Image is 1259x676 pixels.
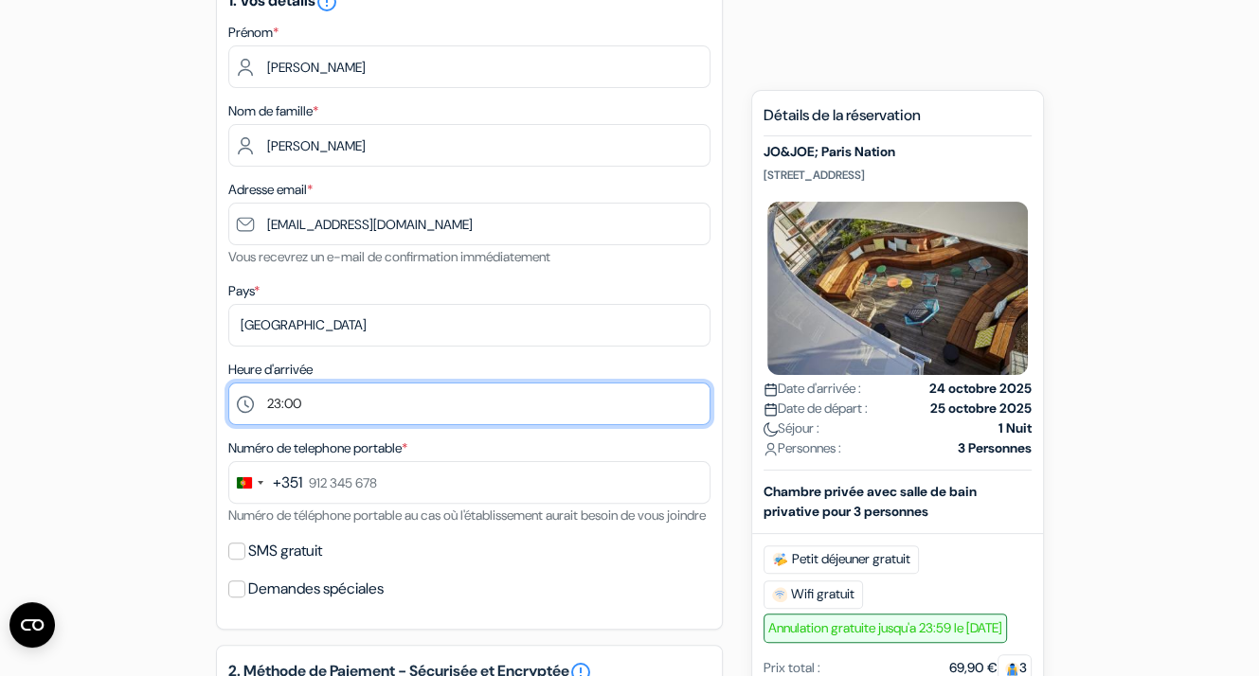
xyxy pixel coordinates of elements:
img: calendar.svg [764,382,778,397]
span: Séjour : [764,418,819,438]
strong: 1 Nuit [998,418,1032,438]
img: calendar.svg [764,402,778,417]
span: Date d'arrivée : [764,379,861,399]
label: Prénom [228,23,279,43]
span: Personnes : [764,438,841,458]
h5: JO&JOE; Paris Nation [764,144,1032,160]
span: Annulation gratuite jusqu'a 23:59 le [DATE] [764,614,1007,643]
img: free_breakfast.svg [772,552,788,567]
b: Chambre privée avec salle de bain privative pour 3 personnes [764,483,977,520]
small: Numéro de téléphone portable au cas où l'établissement aurait besoin de vous joindre [228,507,706,524]
label: SMS gratuit [248,538,322,564]
input: Entrer le nom de famille [228,124,710,167]
label: Adresse email [228,180,313,200]
p: [STREET_ADDRESS] [764,168,1032,183]
span: Date de départ : [764,399,868,418]
span: Petit déjeuner gratuit [764,545,919,574]
label: Demandes spéciales [248,576,384,602]
img: user_icon.svg [764,442,778,456]
input: Entrer adresse e-mail [228,203,710,245]
strong: 25 octobre 2025 [930,399,1032,418]
img: free_wifi.svg [772,587,787,602]
label: Numéro de telephone portable [228,438,407,458]
strong: 24 octobre 2025 [929,379,1032,399]
label: Pays [228,281,260,301]
button: Change country, selected Portugal (+351) [229,462,302,503]
input: 912 345 678 [228,461,710,504]
button: Open CMP widget [9,602,55,648]
img: moon.svg [764,422,778,436]
input: Entrez votre prénom [228,45,710,88]
div: +351 [273,471,302,494]
img: guest.svg [1005,662,1019,676]
small: Vous recevrez un e-mail de confirmation immédiatement [228,248,550,265]
h5: Détails de la réservation [764,106,1032,136]
label: Nom de famille [228,101,318,121]
span: Wifi gratuit [764,580,863,609]
label: Heure d'arrivée [228,360,313,380]
strong: 3 Personnes [958,438,1032,458]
